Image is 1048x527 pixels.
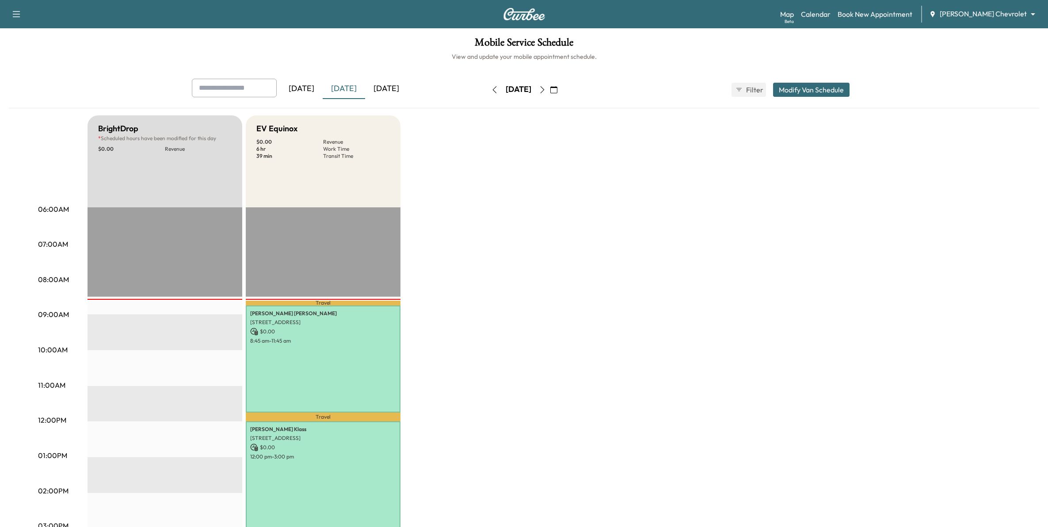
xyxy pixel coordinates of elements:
[250,319,396,326] p: [STREET_ADDRESS]
[785,18,794,25] div: Beta
[256,138,323,145] p: $ 0.00
[38,204,69,214] p: 06:00AM
[323,138,390,145] p: Revenue
[246,412,400,421] p: Travel
[250,328,396,336] p: $ 0.00
[98,122,138,135] h5: BrightDrop
[9,52,1039,61] h6: View and update your mobile appointment schedule.
[323,79,365,99] div: [DATE]
[801,9,831,19] a: Calendar
[323,153,390,160] p: Transit Time
[246,301,400,306] p: Travel
[746,84,762,95] span: Filter
[773,83,850,97] button: Modify Van Schedule
[98,135,232,142] p: Scheduled hours have been modified for this day
[503,8,545,20] img: Curbee Logo
[838,9,912,19] a: Book New Appointment
[250,443,396,451] p: $ 0.00
[165,145,232,153] p: Revenue
[250,426,396,433] p: [PERSON_NAME] Klass
[38,415,66,425] p: 12:00PM
[38,344,68,355] p: 10:00AM
[38,239,68,249] p: 07:00AM
[250,337,396,344] p: 8:45 am - 11:45 am
[780,9,794,19] a: MapBeta
[365,79,408,99] div: [DATE]
[280,79,323,99] div: [DATE]
[250,453,396,460] p: 12:00 pm - 3:00 pm
[250,310,396,317] p: [PERSON_NAME] [PERSON_NAME]
[38,485,69,496] p: 02:00PM
[732,83,766,97] button: Filter
[506,84,531,95] div: [DATE]
[256,145,323,153] p: 6 hr
[9,37,1039,52] h1: Mobile Service Schedule
[38,380,65,390] p: 11:00AM
[250,435,396,442] p: [STREET_ADDRESS]
[256,153,323,160] p: 39 min
[38,450,67,461] p: 01:00PM
[256,122,297,135] h5: EV Equinox
[98,145,165,153] p: $ 0.00
[323,145,390,153] p: Work Time
[38,274,69,285] p: 08:00AM
[38,309,69,320] p: 09:00AM
[940,9,1027,19] span: [PERSON_NAME] Chevrolet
